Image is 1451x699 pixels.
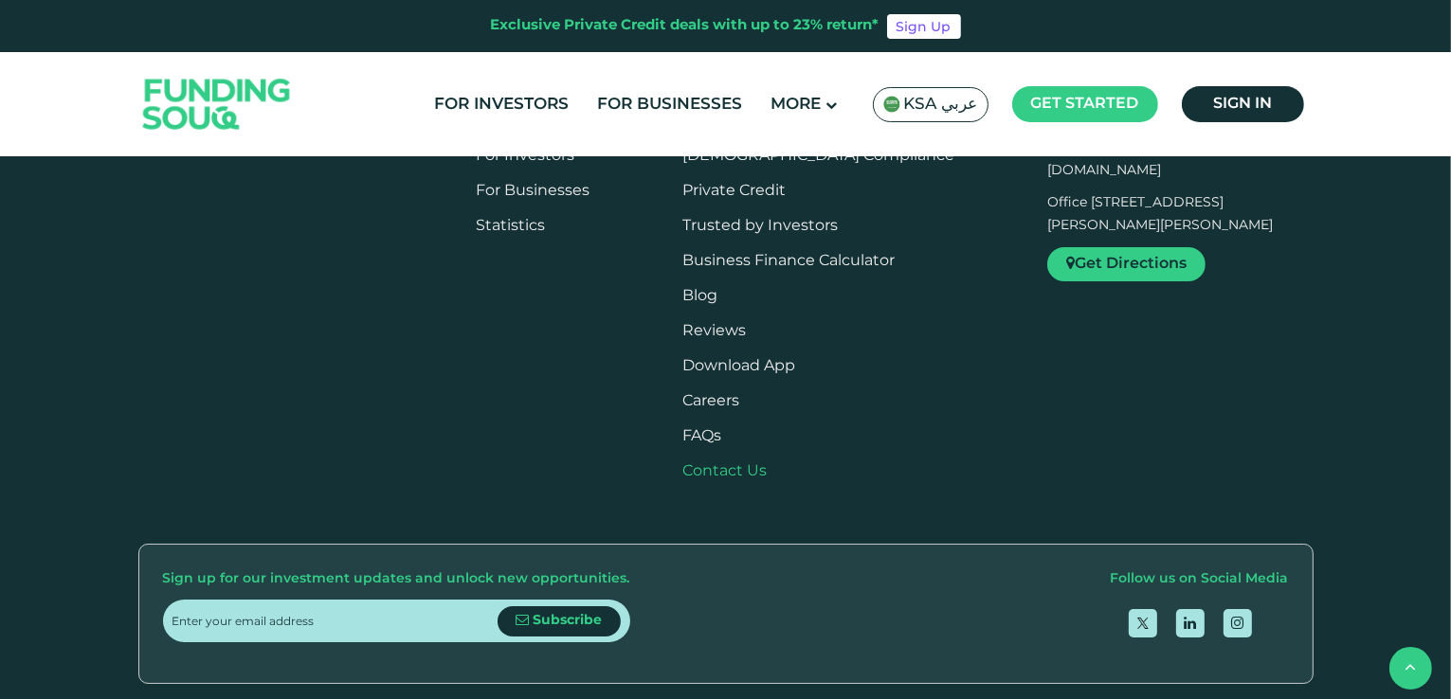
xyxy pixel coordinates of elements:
[1129,609,1157,637] a: open Twitter
[1176,609,1205,637] a: open Linkedin
[682,429,721,443] a: FAQs
[682,219,838,233] a: Trusted by Investors
[1224,609,1252,637] a: open Instagram
[1389,647,1432,690] button: back
[682,149,954,163] a: [DEMOGRAPHIC_DATA] Compliance
[682,254,895,268] a: Business Finance Calculator
[904,94,978,116] span: KSA عربي
[682,289,717,303] a: Blog
[476,149,574,163] a: For Investors
[533,614,602,627] span: Subscribe
[682,464,767,478] a: Contact Us
[1047,247,1206,281] a: Get Directions
[887,14,961,39] a: Sign Up
[883,96,900,113] img: SA Flag
[682,324,746,338] a: Reviews
[682,394,739,408] span: Careers
[1031,97,1139,111] span: Get started
[430,89,574,120] a: For Investors
[771,97,822,113] span: More
[172,600,498,642] input: Enter your email address
[476,219,545,233] a: Statistics
[163,568,630,591] div: Sign up for our investment updates and unlock new opportunities.
[1182,86,1304,122] a: Sign in
[682,359,795,373] a: Download App
[124,57,310,152] img: Logo
[1137,618,1149,629] img: twitter
[593,89,748,120] a: For Businesses
[498,606,621,636] button: Subscribe
[1111,568,1289,591] div: Follow us on Social Media
[476,184,589,198] a: For Businesses
[1213,97,1272,111] span: Sign in
[1047,192,1273,238] p: Office [STREET_ADDRESS][PERSON_NAME][PERSON_NAME]
[491,15,880,37] div: Exclusive Private Credit deals with up to 23% return*
[682,184,786,198] a: Private Credit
